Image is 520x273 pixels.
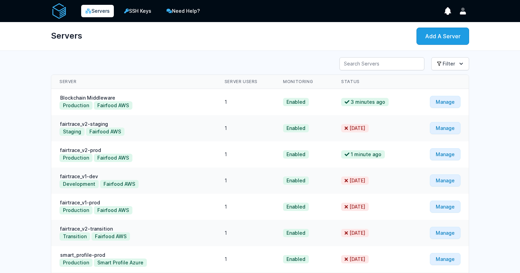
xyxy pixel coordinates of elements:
td: 1 [216,168,275,194]
a: Blockchain Middleware [59,95,116,101]
button: Production [59,259,93,267]
span: Enabled [283,176,309,185]
a: smart_profile-prod [59,252,106,258]
td: 1 [216,115,275,141]
td: 1 [216,246,275,272]
button: Fairfood AWS [91,232,130,241]
button: Development [59,180,99,188]
a: Manage [430,253,461,265]
span: [DATE] [341,203,369,211]
input: Search Servers [339,57,424,70]
button: Fairfood AWS [94,206,132,214]
span: [DATE] [341,255,369,263]
button: Fairfood AWS [86,128,124,136]
a: Add A Server [416,28,469,45]
a: SSH Keys [119,4,156,18]
button: Fairfood AWS [94,101,132,110]
button: Production [59,101,93,110]
h1: Servers [51,28,82,44]
a: Manage [430,201,461,213]
button: Staging [59,128,85,136]
a: Manage [430,122,461,134]
a: fairtrace_v1-dev [59,173,99,179]
button: show notifications [442,5,454,17]
td: 1 [216,220,275,246]
span: Enabled [283,98,309,106]
button: Production [59,206,93,214]
a: fairtrace_v2-prod [59,147,102,153]
span: Enabled [283,203,309,211]
span: Enabled [283,229,309,237]
button: Smart Profile Azure [94,259,147,267]
span: 1 minute ago [341,150,385,159]
a: fairtrace_v1-prod [59,200,101,205]
a: Manage [430,96,461,108]
button: Transition [59,232,90,241]
button: Filter [431,57,469,70]
span: [DATE] [341,229,369,237]
span: 3 minutes ago [341,98,389,106]
a: Need Help? [162,4,205,18]
span: Enabled [283,255,309,263]
span: [DATE] [341,124,369,132]
button: Production [59,154,93,162]
img: serverAuth logo [51,3,67,19]
th: Server [51,75,216,89]
th: Status [333,75,413,89]
button: Fairfood AWS [94,154,132,162]
td: 1 [216,141,275,168]
span: Enabled [283,124,309,132]
a: Manage [430,227,461,239]
span: Enabled [283,150,309,159]
td: 1 [216,194,275,220]
th: Server Users [216,75,275,89]
th: Monitoring [275,75,333,89]
button: User menu [457,5,469,17]
a: fairtrace_v2-staging [59,121,109,127]
a: fairtrace_v2-transition [59,226,113,232]
a: Manage [430,174,461,186]
td: 1 [216,89,275,115]
span: [DATE] [341,176,369,185]
button: Fairfood AWS [100,180,139,188]
a: Manage [430,148,461,160]
a: Servers [81,5,114,17]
